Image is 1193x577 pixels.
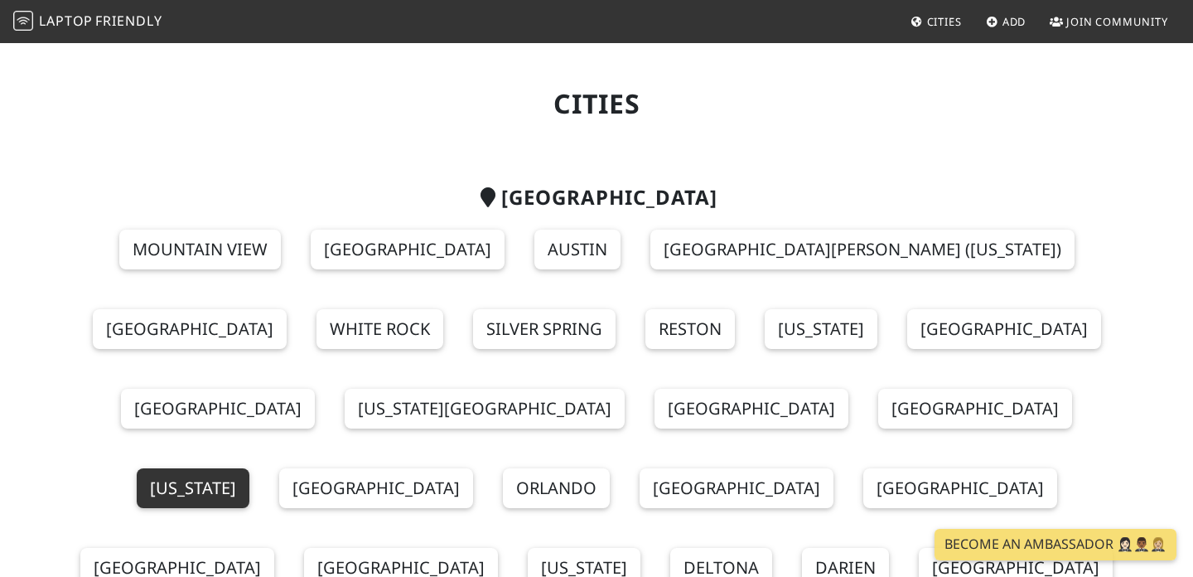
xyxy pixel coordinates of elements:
[1002,14,1026,29] span: Add
[279,468,473,508] a: [GEOGRAPHIC_DATA]
[137,468,249,508] a: [US_STATE]
[765,309,877,349] a: [US_STATE]
[119,230,281,269] a: Mountain View
[645,309,735,349] a: Reston
[907,309,1101,349] a: [GEOGRAPHIC_DATA]
[316,309,443,349] a: White Rock
[503,468,610,508] a: Orlando
[473,309,616,349] a: Silver Spring
[95,12,162,30] span: Friendly
[979,7,1033,36] a: Add
[311,230,505,269] a: [GEOGRAPHIC_DATA]
[60,88,1133,119] h1: Cities
[60,186,1133,210] h2: [GEOGRAPHIC_DATA]
[878,389,1072,429] a: [GEOGRAPHIC_DATA]
[650,230,1075,269] a: [GEOGRAPHIC_DATA][PERSON_NAME] ([US_STATE])
[13,11,33,31] img: LaptopFriendly
[1043,7,1175,36] a: Join Community
[904,7,968,36] a: Cities
[654,389,848,429] a: [GEOGRAPHIC_DATA]
[640,468,833,508] a: [GEOGRAPHIC_DATA]
[1066,14,1168,29] span: Join Community
[534,230,621,269] a: Austin
[93,309,287,349] a: [GEOGRAPHIC_DATA]
[13,7,162,36] a: LaptopFriendly LaptopFriendly
[121,389,315,429] a: [GEOGRAPHIC_DATA]
[927,14,962,29] span: Cities
[863,468,1057,508] a: [GEOGRAPHIC_DATA]
[39,12,93,30] span: Laptop
[345,389,625,429] a: [US_STATE][GEOGRAPHIC_DATA]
